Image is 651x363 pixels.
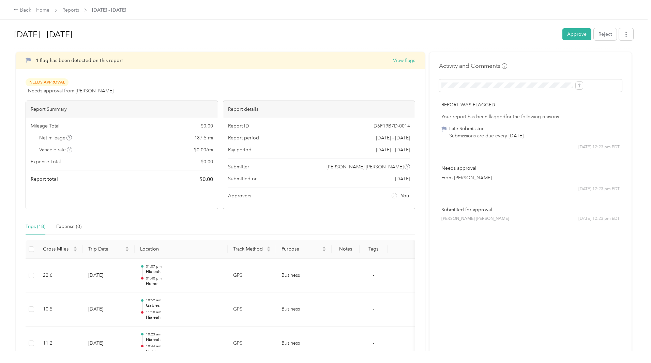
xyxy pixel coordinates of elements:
[146,332,222,337] p: 10:23 am
[201,122,213,130] span: $ 0.00
[276,327,332,361] td: Business
[376,134,410,141] span: [DATE] - [DATE]
[43,246,72,252] span: Gross Miles
[62,7,79,13] a: Reports
[228,134,259,141] span: Report period
[14,26,558,43] h1: Aug 25 - 31, 2025
[88,246,124,252] span: Trip Date
[125,248,129,253] span: caret-down
[276,292,332,327] td: Business
[267,248,271,253] span: caret-down
[613,325,651,363] iframe: Everlance-gr Chat Button Frame
[14,6,31,14] div: Back
[373,272,374,278] span: -
[28,87,113,94] span: Needs approval from [PERSON_NAME]
[31,122,59,130] span: Mileage Total
[31,158,61,165] span: Expense Total
[228,163,249,170] span: Submitter
[228,292,276,327] td: GPS
[146,264,222,269] p: 01:07 pm
[199,175,213,183] span: $ 0.00
[322,245,326,249] span: caret-up
[37,240,83,259] th: Gross Miles
[146,276,222,281] p: 01:40 pm
[39,146,73,153] span: Variable rate
[56,223,81,230] div: Expense (0)
[146,337,222,343] p: Hialeah
[441,216,509,222] span: [PERSON_NAME] [PERSON_NAME]
[146,303,222,309] p: Gables
[146,310,222,315] p: 11:10 am
[31,176,58,183] span: Report total
[441,165,620,172] p: Needs approval
[578,144,620,150] span: [DATE] 12:23 pm EDT
[267,245,271,249] span: caret-up
[439,62,507,70] h4: Activity and Comments
[146,298,222,303] p: 10:52 am
[282,246,321,252] span: Purpose
[26,101,218,118] div: Report Summary
[327,163,404,170] span: [PERSON_NAME] [PERSON_NAME]
[578,186,620,192] span: [DATE] 12:23 pm EDT
[228,259,276,293] td: GPS
[37,259,83,293] td: 22.6
[26,78,69,86] span: Needs Approval
[449,125,525,132] div: Late Submission
[36,7,49,13] a: Home
[146,269,222,275] p: Hialeah
[332,240,360,259] th: Notes
[135,240,227,259] th: Location
[393,57,415,64] button: View flags
[401,192,409,199] span: You
[83,259,135,293] td: [DATE]
[26,223,45,230] div: Trips (18)
[360,240,388,259] th: Tags
[373,306,374,312] span: -
[441,174,620,181] p: From [PERSON_NAME]
[73,245,77,249] span: caret-up
[376,146,410,153] span: Go to pay period
[228,327,276,361] td: GPS
[441,113,620,120] div: Your report has been flagged for the following reasons:
[228,146,252,153] span: Pay period
[373,340,374,346] span: -
[374,122,410,130] span: D6F19B7D-0014
[36,58,123,63] span: 1 flag has been detected on this report
[194,146,213,153] span: $ 0.00 / mi
[146,344,222,349] p: 10:44 am
[223,101,415,118] div: Report details
[146,281,222,287] p: Home
[201,158,213,165] span: $ 0.00
[395,175,410,182] span: [DATE]
[441,101,620,108] p: Report was flagged
[276,240,332,259] th: Purpose
[441,206,620,213] p: Submitted for approval
[594,28,617,40] button: Reject
[73,248,77,253] span: caret-down
[228,122,249,130] span: Report ID
[322,248,326,253] span: caret-down
[37,327,83,361] td: 11.2
[39,134,72,141] span: Net mileage
[578,216,620,222] span: [DATE] 12:23 pm EDT
[146,349,222,355] p: Gables
[83,292,135,327] td: [DATE]
[228,192,251,199] span: Approvers
[562,28,591,40] button: Approve
[92,6,126,14] span: [DATE] - [DATE]
[83,327,135,361] td: [DATE]
[37,292,83,327] td: 10.5
[194,134,213,141] span: 187.5 mi
[228,175,258,182] span: Submitted on
[228,240,276,259] th: Track Method
[276,259,332,293] td: Business
[233,246,265,252] span: Track Method
[83,240,135,259] th: Trip Date
[125,245,129,249] span: caret-up
[146,315,222,321] p: Hialeah
[449,132,525,139] div: Submissions are due every [DATE].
